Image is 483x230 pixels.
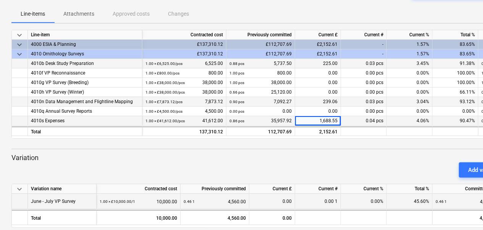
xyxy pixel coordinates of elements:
div: 4010h VP Survey (Winter) [31,87,139,97]
div: 0.00% [341,194,387,209]
div: 4,500.00 [145,107,223,116]
div: 4010f VP Reconnaissance [31,68,139,78]
div: 800.00 [229,68,292,78]
small: 0.66 pcs [229,90,244,94]
small: 1.00 pcs [229,81,244,85]
div: 0.04 pcs [341,116,387,126]
small: 1.00 × £38,000.00 / pcs [145,90,185,94]
div: Total [28,126,142,136]
div: 4010b Desk Study Preparation [31,59,139,68]
div: 800.00 [145,68,223,78]
div: 41,612.00 [145,116,223,126]
div: 4000 ESIA & Planning [31,40,139,49]
div: 90.47% [433,116,478,126]
div: 0.00% [387,68,433,78]
div: 45.60% [387,194,433,209]
div: 0.00 [252,194,292,209]
div: 4010n Data Management and Flightline Mapping [31,97,139,107]
small: 1.00 pcs [229,71,244,75]
small: 1.00 × £7,873.12 / pcs [145,100,183,104]
div: 1.57% [387,49,433,59]
div: 4010 Ornithology Surveys [31,49,139,59]
div: 83.65% [433,40,478,49]
div: 38,000.00 [145,87,223,97]
div: 1.57% [387,40,433,49]
div: 1,688.55 [295,116,341,126]
div: 10,000.00 [100,194,177,209]
div: 100.00% [433,68,478,78]
div: 4,560.00 [184,194,246,209]
div: 0.00 pcs [341,87,387,97]
div: Current % [387,30,433,40]
p: Attachments [63,10,94,18]
div: 0.00 pcs [341,78,387,87]
small: 0.46 1 [436,199,447,204]
div: 2,152.61 [295,126,341,136]
div: 0.03 pcs [341,59,387,68]
span: keyboard_arrow_down [15,40,24,49]
span: keyboard_arrow_down [15,50,24,59]
div: 0.00 pcs [341,68,387,78]
div: June - July VP Survey [31,194,76,209]
small: 0.00 pcs [229,109,244,113]
div: 4.06% [387,116,433,126]
div: Total % [387,184,433,194]
small: 1.00 × £6,525.00 / pcs [145,62,183,66]
div: Current % [341,184,387,194]
div: Current £ [249,184,295,194]
div: 7,092.27 [229,97,292,107]
small: 1.00 × £41,612.00 / pcs [145,119,185,123]
div: Current # [295,184,341,194]
div: 4010g VP Survey (Breeding) [31,78,139,87]
div: - [341,40,387,49]
small: 0.88 pcs [229,62,244,66]
small: 0.46 1 [184,199,195,204]
div: 83.65% [433,49,478,59]
div: 93.12% [433,97,478,107]
div: 4010s Expenses [31,116,139,126]
div: 38,000.00 [145,78,223,87]
div: 4010q Annual Survey Reports [31,107,139,116]
div: 0.00 [295,107,341,116]
span: keyboard_arrow_down [15,31,24,40]
div: 137,310.12 [145,127,223,137]
div: 38,000.00 [229,78,292,87]
div: £137,310.12 [142,49,226,59]
div: 0.00 1 [295,194,341,209]
div: 0.00 [295,78,341,87]
div: 3.04% [387,97,433,107]
div: 225.00 [295,59,341,68]
div: 0.00% [387,78,433,87]
div: 0.03 pcs [341,97,387,107]
div: 0.00 [249,210,295,225]
div: £137,310.12 [142,40,226,49]
small: 1.00 × £800.00 / pcs [145,71,179,75]
div: - [341,49,387,59]
div: £2,152.61 [295,40,341,49]
div: 0.00 [229,107,292,116]
div: 3.45% [387,59,433,68]
div: Current # [341,30,387,40]
small: 1.00 × £10,000.00 / 1 [100,199,135,204]
div: Contracted cost [142,30,226,40]
div: Contracted cost [97,184,181,194]
p: Line-items [21,10,45,18]
span: keyboard_arrow_down [15,185,24,194]
small: 0.86 pcs [229,119,244,123]
div: 0.00 [295,68,341,78]
div: 35,957.92 [229,116,292,126]
div: 0.00% [387,107,433,116]
div: 91.38% [433,59,478,68]
div: 100.00% [433,78,478,87]
div: Line-item [28,30,142,40]
div: Total % [433,30,478,40]
div: 0.00 [295,87,341,97]
div: 10,000.00 [97,210,181,225]
div: Previously committed [226,30,295,40]
div: £112,707.69 [226,40,295,49]
div: Total [28,210,97,225]
div: 66.11% [433,87,478,97]
div: 25,120.00 [229,87,292,97]
div: Previously committed [181,184,249,194]
div: Variation name [28,184,97,194]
